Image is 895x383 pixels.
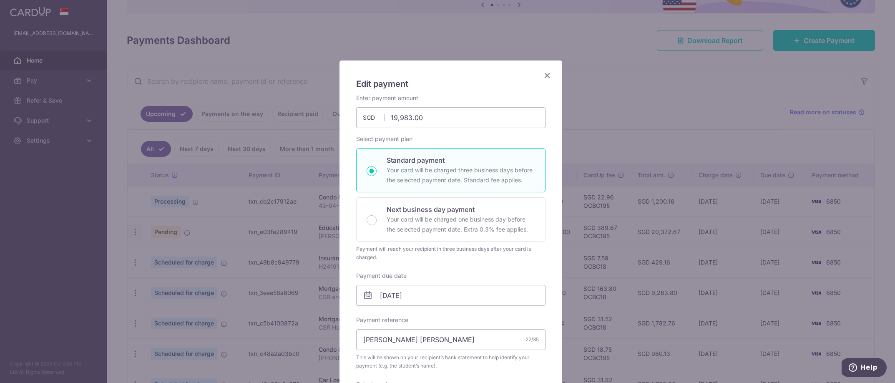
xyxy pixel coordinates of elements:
p: Standard payment [387,155,535,165]
div: Payment will reach your recipient in three business days after your card is charged. [356,245,546,262]
label: Enter payment amount [356,94,418,102]
iframe: Opens a widget where you can find more information [842,358,887,379]
input: DD / MM / YYYY [356,285,546,306]
label: Payment reference [356,316,408,324]
h5: Edit payment [356,77,546,91]
span: This will be shown on your recipient’s bank statement to help identify your payment (e.g. the stu... [356,353,546,370]
div: 22/35 [525,335,539,344]
label: Payment due date [356,272,407,280]
p: Your card will be charged one business day before the selected payment date. Extra 0.3% fee applies. [387,214,535,234]
button: Close [542,71,552,81]
label: Select payment plan [356,135,412,143]
input: 0.00 [356,107,546,128]
p: Next business day payment [387,204,535,214]
p: Your card will be charged three business days before the selected payment date. Standard fee appl... [387,165,535,185]
span: SGD [363,113,385,122]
